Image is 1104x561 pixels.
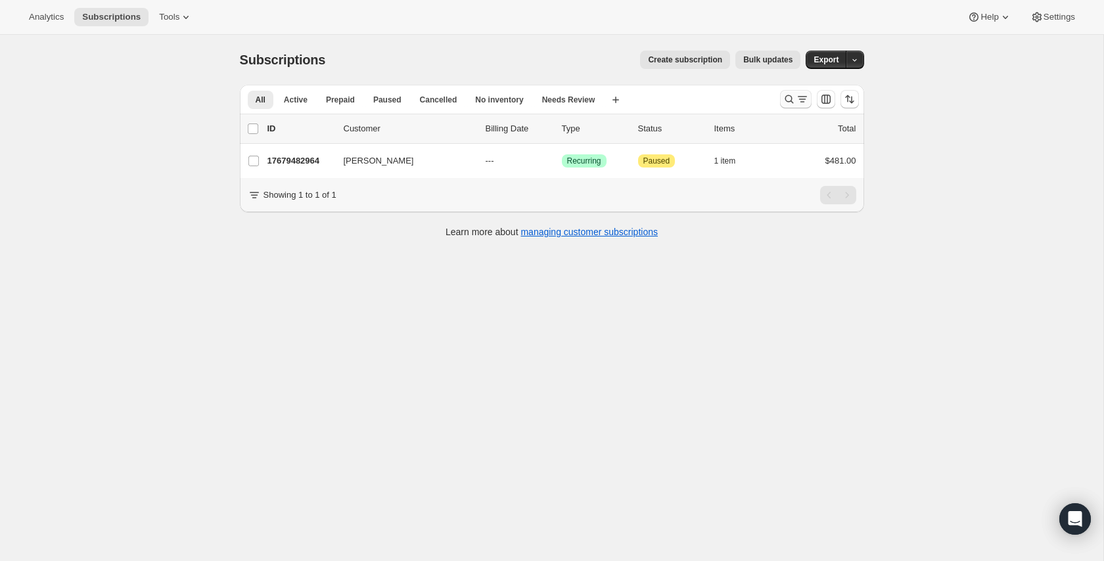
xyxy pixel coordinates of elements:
[326,95,355,105] span: Prepaid
[284,95,308,105] span: Active
[814,55,839,65] span: Export
[1023,8,1083,26] button: Settings
[29,12,64,22] span: Analytics
[714,152,750,170] button: 1 item
[743,55,793,65] span: Bulk updates
[446,225,658,238] p: Learn more about
[605,91,626,109] button: Create new view
[486,156,494,166] span: ---
[264,189,336,202] p: Showing 1 to 1 of 1
[562,122,628,135] div: Type
[82,12,141,22] span: Subscriptions
[159,12,179,22] span: Tools
[344,154,414,168] span: [PERSON_NAME]
[980,12,998,22] span: Help
[780,90,812,108] button: Search and filter results
[640,51,730,69] button: Create subscription
[714,156,736,166] span: 1 item
[735,51,800,69] button: Bulk updates
[267,154,333,168] p: 17679482964
[520,227,658,237] a: managing customer subscriptions
[567,156,601,166] span: Recurring
[256,95,265,105] span: All
[336,150,467,171] button: [PERSON_NAME]
[648,55,722,65] span: Create subscription
[714,122,780,135] div: Items
[420,95,457,105] span: Cancelled
[240,53,326,67] span: Subscriptions
[151,8,200,26] button: Tools
[542,95,595,105] span: Needs Review
[825,156,856,166] span: $481.00
[959,8,1019,26] button: Help
[817,90,835,108] button: Customize table column order and visibility
[486,122,551,135] p: Billing Date
[475,95,523,105] span: No inventory
[267,122,856,135] div: IDCustomerBilling DateTypeStatusItemsTotal
[21,8,72,26] button: Analytics
[344,122,475,135] p: Customer
[267,122,333,135] p: ID
[643,156,670,166] span: Paused
[1059,503,1091,535] div: Open Intercom Messenger
[267,152,856,170] div: 17679482964[PERSON_NAME]---SuccessRecurringAttentionPaused1 item$481.00
[373,95,402,105] span: Paused
[74,8,149,26] button: Subscriptions
[638,122,704,135] p: Status
[838,122,856,135] p: Total
[820,186,856,204] nav: Pagination
[840,90,859,108] button: Sort the results
[1044,12,1075,22] span: Settings
[806,51,846,69] button: Export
